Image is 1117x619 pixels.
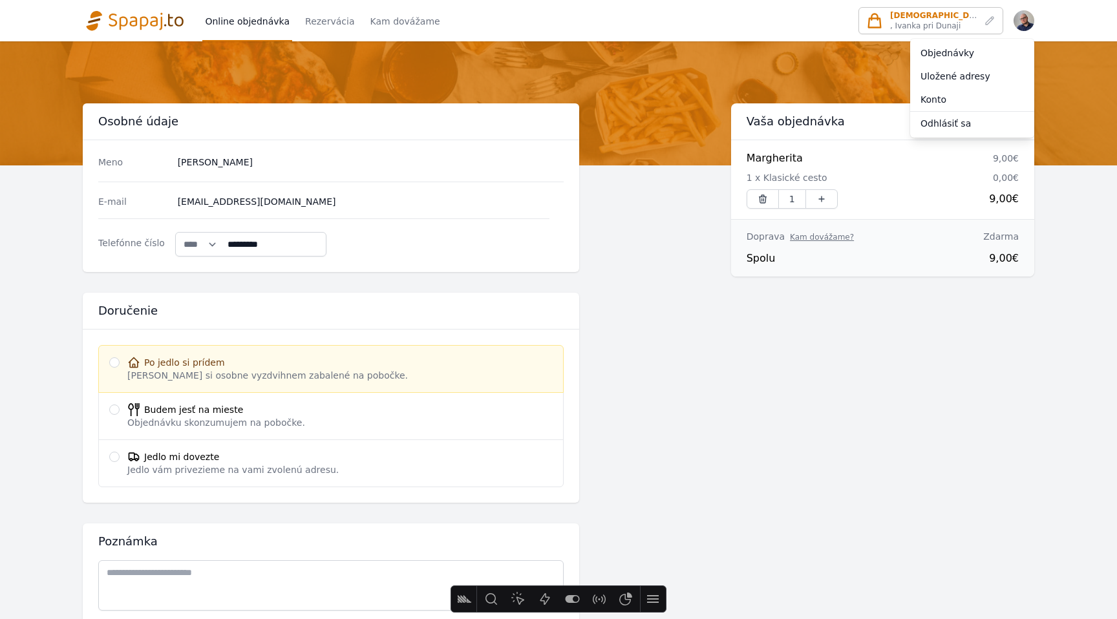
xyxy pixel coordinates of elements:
[98,236,165,249] dt: Telefónne číslo
[890,11,1005,20] span: [DEMOGRAPHIC_DATA] na:
[910,41,1034,65] a: Objednávky
[127,450,339,463] span: Jedlo mi dovezte
[747,151,803,166] h3: Margherita
[98,156,167,169] dt: Meno
[178,195,564,208] span: [EMAIL_ADDRESS][DOMAIN_NAME]
[127,369,408,382] span: [PERSON_NAME] si osobne vyzdvihnem zabalené na pobočke.
[83,8,187,34] img: SK Reštaurácia
[747,114,845,129] h2: Vaša objednávka
[747,230,854,243] div: Doprava
[1014,10,1034,31] img: avatar
[910,88,1034,112] a: Konto
[98,195,167,208] dt: E-mail
[98,303,564,319] h2: Doručenie
[127,403,305,416] span: Budem jesť na mieste
[993,152,1019,165] span: 9,00€
[127,416,305,429] span: Objednávku skonzumujem na pobočke.
[747,251,883,266] div: Spolu
[178,156,553,169] span: [PERSON_NAME]
[858,7,1003,34] button: [DEMOGRAPHIC_DATA] na:, Ivanka pri Dunaji
[890,10,979,31] div: , Ivanka pri Dunaji
[747,171,827,184] span: 1 x Klasické cesto
[109,404,120,415] input: Budem jesť na mieste Objednávku skonzumujem na pobočke.
[109,357,120,368] input: Po jedlo si prídem [PERSON_NAME] si osobne vyzdvihnem zabalené na pobočke.
[98,114,564,129] h2: Osobné údaje
[910,112,1034,135] a: Odhlásiť sa
[989,191,1019,207] div: 9,00€
[785,233,854,242] a: Kam dovážame?
[127,463,339,476] span: Jedlo vám privezieme na vami zvolenú adresu.
[109,452,120,462] input: Jedlo mi dovezte Jedlo vám privezieme na vami zvolenú adresu.
[993,171,1019,184] div: 0,00€
[983,230,1019,243] div: Zdarma
[98,534,158,548] label: Poznámka
[778,189,806,209] span: 1
[882,251,1019,266] div: 9,00€
[127,356,408,369] span: Po jedlo si prídem
[910,65,1034,88] a: Uložené adresy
